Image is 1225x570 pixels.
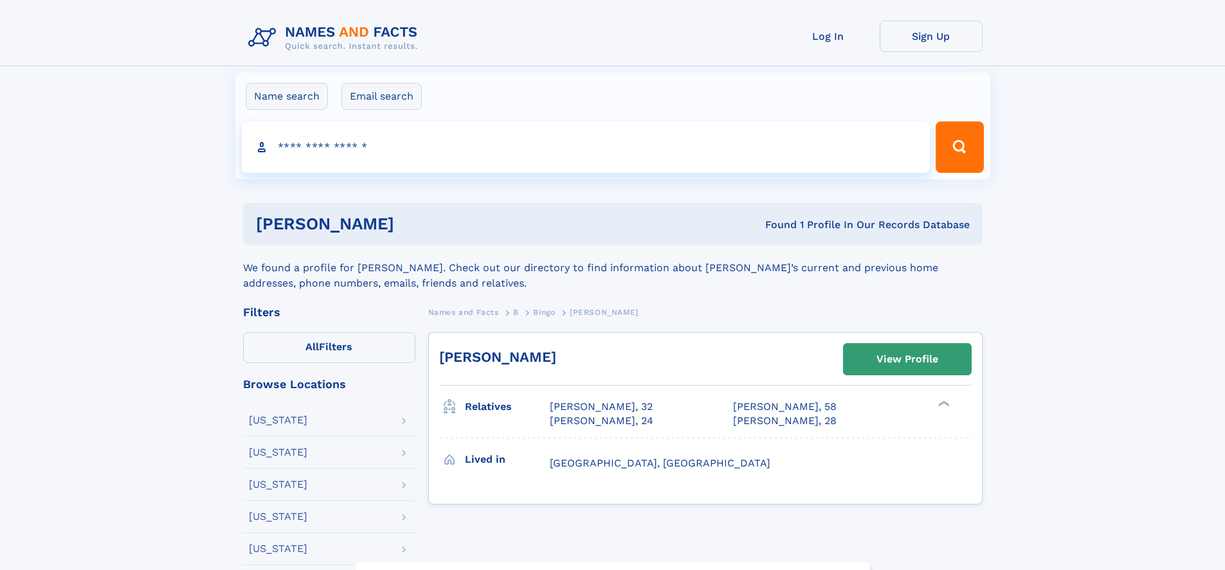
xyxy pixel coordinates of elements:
[242,121,930,173] input: search input
[246,83,328,110] label: Name search
[243,379,415,390] div: Browse Locations
[579,218,970,232] div: Found 1 Profile In Our Records Database
[439,349,556,365] a: [PERSON_NAME]
[550,414,653,428] a: [PERSON_NAME], 24
[256,216,580,232] h1: [PERSON_NAME]
[550,400,653,414] a: [PERSON_NAME], 32
[777,21,880,52] a: Log In
[513,304,519,320] a: B
[513,308,519,317] span: B
[243,307,415,318] div: Filters
[243,21,428,55] img: Logo Names and Facts
[465,449,550,470] h3: Lived in
[249,544,307,554] div: [US_STATE]
[341,83,422,110] label: Email search
[249,415,307,425] div: [US_STATE]
[936,121,983,173] button: Search Button
[243,332,415,363] label: Filters
[733,414,837,428] a: [PERSON_NAME], 28
[733,400,837,414] a: [PERSON_NAME], 58
[844,344,971,375] a: View Profile
[935,400,950,408] div: ❯
[428,304,499,320] a: Names and Facts
[533,308,555,317] span: Bingo
[876,344,938,374] div: View Profile
[249,512,307,522] div: [US_STATE]
[465,396,550,418] h3: Relatives
[249,479,307,490] div: [US_STATE]
[550,457,770,469] span: [GEOGRAPHIC_DATA], [GEOGRAPHIC_DATA]
[243,245,983,291] div: We found a profile for [PERSON_NAME]. Check out our directory to find information about [PERSON_N...
[249,447,307,458] div: [US_STATE]
[533,304,555,320] a: Bingo
[570,308,639,317] span: [PERSON_NAME]
[880,21,983,52] a: Sign Up
[305,341,319,353] span: All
